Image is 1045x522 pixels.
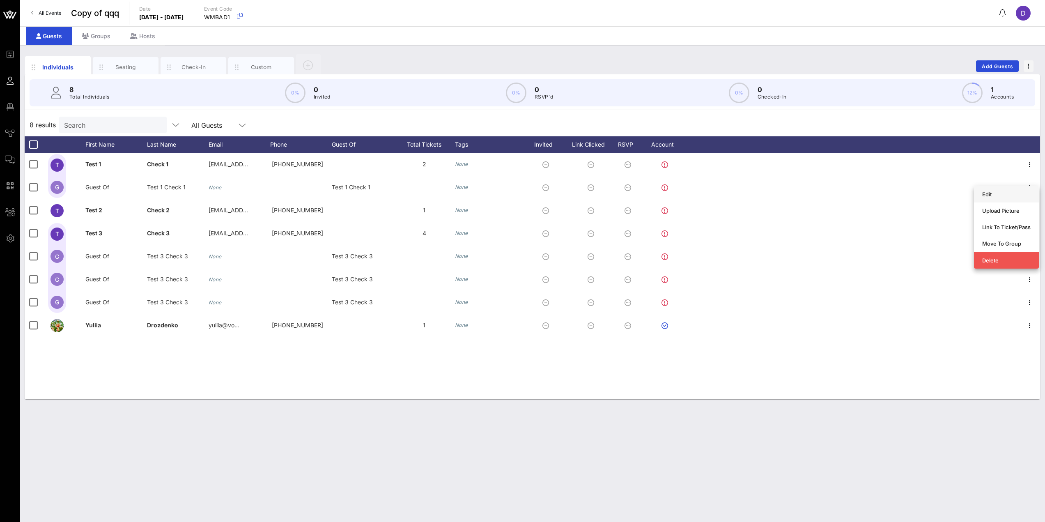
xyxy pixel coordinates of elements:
[976,60,1019,72] button: Add Guests
[72,27,120,45] div: Groups
[209,184,222,191] i: None
[982,207,1031,214] div: Upload Picture
[85,161,101,168] span: Test 1
[55,230,59,237] span: T
[69,85,110,94] p: 8
[186,117,252,133] div: All Guests
[455,207,468,213] i: None
[455,184,468,190] i: None
[272,230,323,237] span: +12014222656
[55,184,59,191] span: G
[314,85,331,94] p: 0
[147,184,186,191] span: Test 1 Check 1
[209,276,222,283] i: None
[139,13,184,21] p: [DATE] - [DATE]
[191,122,222,129] div: All Guests
[332,291,393,314] div: Test 3 Check 3
[209,230,308,237] span: [EMAIL_ADDRESS][DOMAIN_NAME]
[209,314,239,337] p: yuliia@vo…
[55,276,59,283] span: G
[270,136,332,153] div: Phone
[108,63,144,71] div: Seating
[393,136,455,153] div: Total Tickets
[644,136,689,153] div: Account
[982,224,1031,230] div: Link To Ticket/Pass
[209,136,270,153] div: Email
[69,93,110,101] p: Total Individuals
[55,253,59,260] span: G
[85,207,102,214] span: Test 2
[147,136,209,153] div: Last Name
[147,276,188,283] span: Test 3 Check 3
[455,322,468,328] i: None
[139,5,184,13] p: Date
[30,120,56,130] span: 8 results
[1021,9,1026,17] span: d
[991,85,1014,94] p: 1
[39,10,61,16] span: All Events
[71,7,119,19] span: Copy of qqq
[272,322,323,329] span: +5567999556132
[147,299,188,306] span: Test 3 Check 3
[982,257,1031,264] div: Delete
[455,230,468,236] i: None
[758,85,787,94] p: 0
[393,199,455,222] div: 1
[332,268,393,291] div: Test 3 Check 3
[209,299,222,306] i: None
[26,27,72,45] div: Guests
[455,161,468,167] i: None
[525,136,570,153] div: Invited
[1016,6,1031,21] div: d
[455,136,525,153] div: Tags
[393,222,455,245] div: 4
[982,240,1031,247] div: Move To Group
[209,253,222,260] i: None
[204,13,232,21] p: WMBAD1
[455,253,468,259] i: None
[55,161,59,168] span: T
[570,136,615,153] div: Link Clicked
[85,136,147,153] div: First Name
[40,63,76,71] div: Individuals
[85,230,102,237] span: Test 3
[175,63,212,71] div: Check-In
[393,314,455,337] div: 1
[55,299,59,306] span: G
[393,153,455,176] div: 2
[615,136,644,153] div: RSVP
[981,63,1014,69] span: Add Guests
[758,93,787,101] p: Checked-In
[455,276,468,282] i: None
[147,230,170,237] span: Check 3
[535,85,553,94] p: 0
[55,207,59,214] span: T
[147,253,188,260] span: Test 3 Check 3
[85,184,109,191] span: Guest Of
[535,93,553,101] p: RSVP`d
[332,136,393,153] div: Guest Of
[26,7,66,20] a: All Events
[120,27,165,45] div: Hosts
[314,93,331,101] p: Invited
[85,253,109,260] span: Guest Of
[147,161,168,168] span: Check 1
[332,245,393,268] div: Test 3 Check 3
[85,276,109,283] span: Guest Of
[272,207,323,214] span: +12029674478
[209,207,308,214] span: [EMAIL_ADDRESS][DOMAIN_NAME]
[147,322,178,329] span: Drozdenko
[209,161,308,168] span: [EMAIL_ADDRESS][DOMAIN_NAME]
[85,322,101,329] span: Yuliia
[455,299,468,305] i: None
[243,63,280,71] div: Custom
[332,176,393,199] div: Test 1 Check 1
[272,161,323,168] span: +12243238312
[991,93,1014,101] p: Accounts
[982,191,1031,198] div: Edit
[204,5,232,13] p: Event Code
[147,207,170,214] span: Check 2
[85,299,109,306] span: Guest Of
